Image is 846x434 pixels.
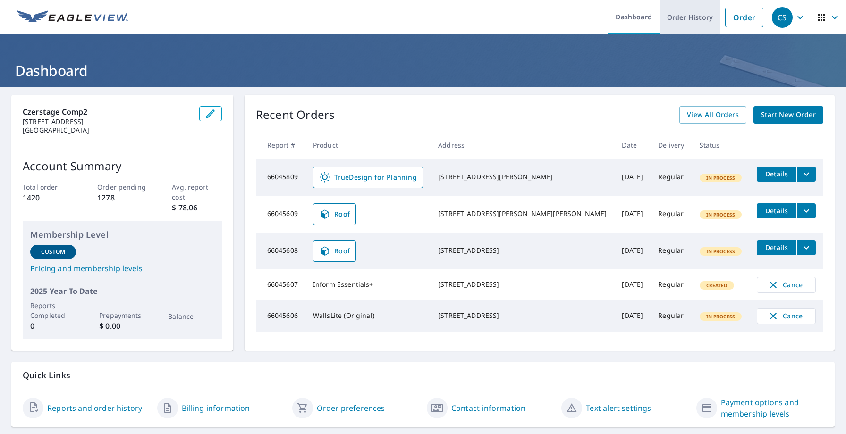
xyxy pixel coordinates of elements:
[30,320,76,332] p: 0
[614,131,651,159] th: Date
[757,308,816,324] button: Cancel
[692,131,750,159] th: Status
[721,397,823,419] a: Payment options and membership levels
[651,159,692,196] td: Regular
[317,402,385,414] a: Order preferences
[313,203,356,225] a: Roof
[614,300,651,332] td: [DATE]
[313,167,423,188] a: TrueDesign for Planning
[313,240,356,262] a: Roof
[256,269,305,300] td: 66045607
[30,228,214,241] p: Membership Level
[451,402,525,414] a: Contact information
[11,61,835,80] h1: Dashboard
[23,369,823,381] p: Quick Links
[762,206,791,215] span: Details
[614,196,651,233] td: [DATE]
[651,269,692,300] td: Regular
[30,285,214,297] p: 2025 Year To Date
[767,310,806,322] span: Cancel
[99,320,145,332] p: $ 0.00
[256,159,305,196] td: 66045809
[41,248,66,256] p: Custom
[17,10,128,25] img: EV Logo
[757,203,796,218] button: detailsBtn-66045609
[761,109,816,121] span: Start New Order
[305,269,431,300] td: Inform Essentials+
[701,248,741,255] span: In Process
[796,167,816,182] button: filesDropdownBtn-66045809
[319,245,350,257] span: Roof
[30,263,214,274] a: Pricing and membership levels
[438,172,607,182] div: [STREET_ADDRESS][PERSON_NAME]
[256,196,305,233] td: 66045609
[97,192,147,203] p: 1278
[182,402,250,414] a: Billing information
[23,192,72,203] p: 1420
[23,158,222,175] p: Account Summary
[796,203,816,218] button: filesDropdownBtn-66045609
[438,209,607,218] div: [STREET_ADDRESS][PERSON_NAME][PERSON_NAME]
[762,169,791,178] span: Details
[679,106,746,124] a: View All Orders
[586,402,651,414] a: Text alert settings
[305,131,431,159] th: Product
[431,131,614,159] th: Address
[438,280,607,289] div: [STREET_ADDRESS]
[701,211,741,218] span: In Process
[614,233,651,269] td: [DATE]
[701,313,741,320] span: In Process
[319,209,350,220] span: Roof
[651,300,692,332] td: Regular
[772,7,793,28] div: CS
[614,159,651,196] td: [DATE]
[168,311,214,321] p: Balance
[762,243,791,252] span: Details
[651,131,692,159] th: Delivery
[256,131,305,159] th: Report #
[172,202,221,213] p: $ 78.06
[796,240,816,255] button: filesDropdownBtn-66045608
[757,167,796,182] button: detailsBtn-66045809
[47,402,142,414] a: Reports and order history
[97,182,147,192] p: Order pending
[438,246,607,255] div: [STREET_ADDRESS]
[438,311,607,320] div: [STREET_ADDRESS]
[256,300,305,332] td: 66045606
[767,279,806,291] span: Cancel
[701,175,741,181] span: In Process
[23,106,192,117] p: czerstage comp2
[172,182,221,202] p: Avg. report cost
[23,182,72,192] p: Total order
[305,300,431,332] td: WallsLite (Original)
[651,196,692,233] td: Regular
[753,106,823,124] a: Start New Order
[701,282,733,289] span: Created
[256,106,335,124] p: Recent Orders
[30,300,76,320] p: Reports Completed
[23,126,192,134] p: [GEOGRAPHIC_DATA]
[687,109,739,121] span: View All Orders
[614,269,651,300] td: [DATE]
[23,117,192,126] p: [STREET_ADDRESS]
[757,240,796,255] button: detailsBtn-66045608
[256,233,305,269] td: 66045608
[725,8,763,27] a: Order
[319,172,417,183] span: TrueDesign for Planning
[651,233,692,269] td: Regular
[99,310,145,320] p: Prepayments
[757,277,816,293] button: Cancel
